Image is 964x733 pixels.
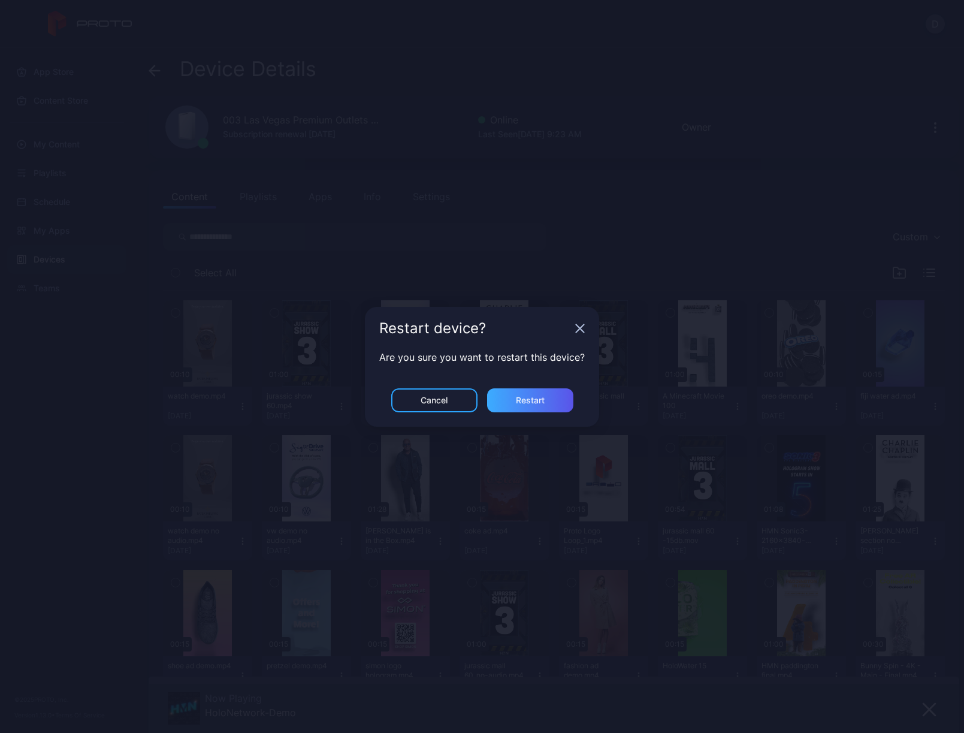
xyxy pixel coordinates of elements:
div: Restart device? [379,321,570,336]
button: Restart [487,388,573,412]
div: Restart [516,396,545,405]
button: Cancel [391,388,478,412]
div: Cancel [421,396,448,405]
p: Are you sure you want to restart this device? [379,350,585,364]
